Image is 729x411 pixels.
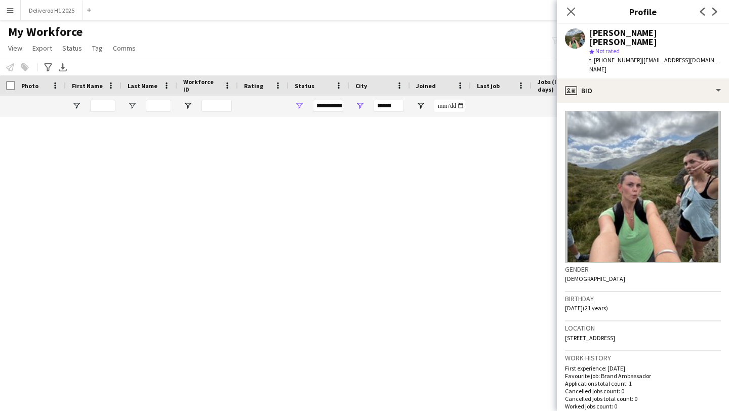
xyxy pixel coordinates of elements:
app-action-btn: Export XLSX [57,61,69,73]
span: View [8,44,22,53]
a: Status [58,42,86,55]
input: Workforce ID Filter Input [201,100,232,112]
button: Open Filter Menu [295,101,304,110]
app-action-btn: Advanced filters [42,61,54,73]
a: Tag [88,42,107,55]
h3: Gender [565,265,721,274]
input: Last Name Filter Input [146,100,171,112]
p: First experience: [DATE] [565,364,721,372]
img: Crew avatar or photo [565,111,721,263]
h3: Profile [557,5,729,18]
span: Export [32,44,52,53]
h3: Birthday [565,294,721,303]
span: Tag [92,44,103,53]
p: Favourite job: Brand Ambassador [565,372,721,380]
p: Applications total count: 1 [565,380,721,387]
span: First Name [72,82,103,90]
span: Rating [244,82,263,90]
a: Export [28,42,56,55]
a: View [4,42,26,55]
h3: Work history [565,353,721,362]
span: [DEMOGRAPHIC_DATA] [565,275,625,282]
div: Bio [557,78,729,103]
div: [PERSON_NAME] [PERSON_NAME] [589,28,721,47]
span: Last job [477,82,500,90]
input: City Filter Input [374,100,404,112]
span: Workforce ID [183,78,220,93]
span: [STREET_ADDRESS] [565,334,615,342]
span: | [EMAIL_ADDRESS][DOMAIN_NAME] [589,56,717,73]
p: Cancelled jobs total count: 0 [565,395,721,402]
span: Last Name [128,82,157,90]
button: Deliveroo H1 2025 [21,1,83,20]
h3: Location [565,323,721,333]
span: Comms [113,44,136,53]
span: Jobs (last 90 days) [538,78,579,93]
span: Status [62,44,82,53]
span: City [355,82,367,90]
span: [DATE] (21 years) [565,304,608,312]
button: Open Filter Menu [128,101,137,110]
span: Photo [21,82,38,90]
button: Open Filter Menu [355,101,364,110]
span: t. [PHONE_NUMBER] [589,56,642,64]
p: Cancelled jobs count: 0 [565,387,721,395]
span: Joined [416,82,436,90]
button: Open Filter Menu [72,101,81,110]
input: Joined Filter Input [434,100,465,112]
button: Open Filter Menu [416,101,425,110]
span: Status [295,82,314,90]
input: First Name Filter Input [90,100,115,112]
span: My Workforce [8,24,83,39]
span: Not rated [595,47,620,55]
p: Worked jobs count: 0 [565,402,721,410]
a: Comms [109,42,140,55]
button: Open Filter Menu [183,101,192,110]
